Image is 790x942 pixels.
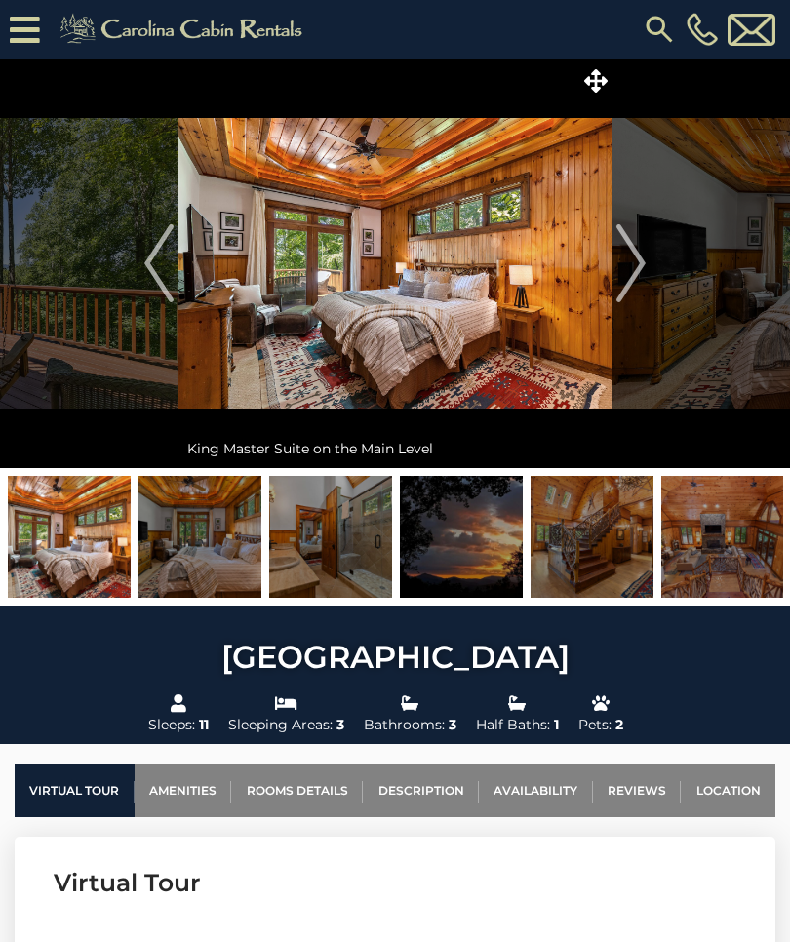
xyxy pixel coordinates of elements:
h3: Virtual Tour [54,866,736,900]
img: 163277002 [400,476,523,598]
img: 163277033 [269,476,392,598]
a: Description [363,764,479,817]
a: Availability [479,764,593,817]
a: Virtual Tour [15,764,135,817]
img: 163277031 [8,476,131,598]
img: arrow [144,224,174,302]
img: 163277035 [661,476,784,598]
img: arrow [616,224,646,302]
img: Khaki-logo.png [50,10,319,49]
a: [PHONE_NUMBER] [682,13,723,46]
a: Location [681,764,775,817]
a: Reviews [593,764,682,817]
img: search-regular.svg [642,12,677,47]
img: 163277032 [138,476,261,598]
img: 163277034 [531,476,653,598]
div: King Master Suite on the Main Level [178,429,612,468]
a: Rooms Details [231,764,363,817]
button: Next [612,59,650,468]
button: Previous [140,59,178,468]
a: Amenities [135,764,232,817]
